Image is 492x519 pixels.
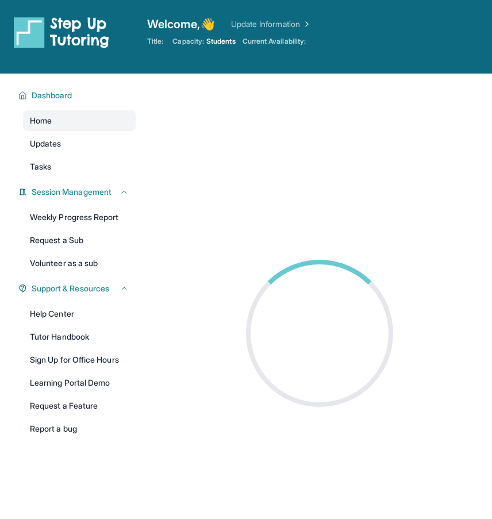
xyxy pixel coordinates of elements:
a: Help Center [23,303,136,324]
a: Tutor Handbook [23,326,136,347]
a: Update Information [231,18,312,30]
a: Learning Portal Demo [23,372,136,393]
span: Support & Resources [32,283,109,294]
span: Session Management [32,186,112,198]
a: Tasks [23,156,136,177]
a: Volunteer as a sub [23,253,136,274]
a: Request a Sub [23,230,136,251]
a: Request a Feature [23,395,136,416]
span: Home [30,115,52,126]
a: Weekly Progress Report [23,207,136,228]
a: Home [23,110,136,131]
img: Chevron Right [300,18,312,30]
span: Students [206,37,236,46]
span: Capacity: [172,37,204,46]
span: Welcome, 👋 [147,16,215,32]
img: logo [14,16,109,48]
button: Dashboard [27,90,129,101]
span: Updates [30,138,61,149]
a: Report a bug [23,418,136,439]
span: Current Availability: [243,37,306,46]
span: Dashboard [32,90,72,101]
button: Session Management [27,186,129,198]
a: Sign Up for Office Hours [23,349,136,370]
button: Support & Resources [27,283,129,294]
span: Tasks [30,161,51,172]
span: Title: [147,37,163,46]
a: Updates [23,133,136,154]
